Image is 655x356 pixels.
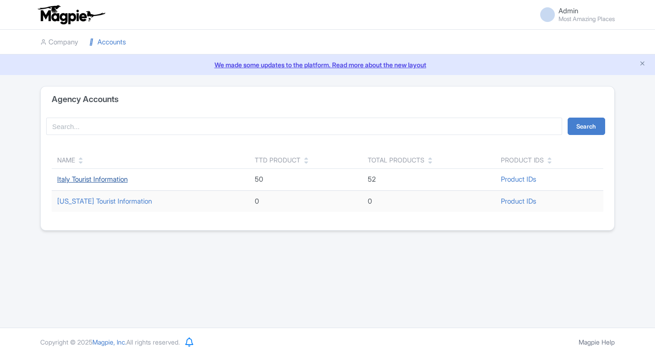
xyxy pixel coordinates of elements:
[639,59,646,70] button: Close announcement
[535,7,615,22] a: Admin Most Amazing Places
[36,5,107,25] img: logo-ab69f6fb50320c5b225c76a69d11143b.png
[362,190,496,212] td: 0
[35,337,185,347] div: Copyright © 2025 All rights reserved.
[558,6,578,15] span: Admin
[501,155,544,165] div: Product IDs
[501,197,536,205] a: Product IDs
[568,118,605,135] button: Search
[255,155,301,165] div: TTD Product
[57,155,75,165] div: Name
[57,197,152,205] a: [US_STATE] Tourist Information
[362,169,496,191] td: 52
[52,95,118,104] h4: Agency Accounts
[558,16,615,22] small: Most Amazing Places
[579,338,615,346] a: Magpie Help
[57,175,128,183] a: Italy Tourist Information
[501,175,536,183] a: Product IDs
[89,30,126,55] a: Accounts
[368,155,424,165] div: Total Products
[40,30,78,55] a: Company
[92,338,126,346] span: Magpie, Inc.
[5,60,650,70] a: We made some updates to the platform. Read more about the new layout
[249,169,362,191] td: 50
[46,118,562,135] input: Search...
[249,190,362,212] td: 0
